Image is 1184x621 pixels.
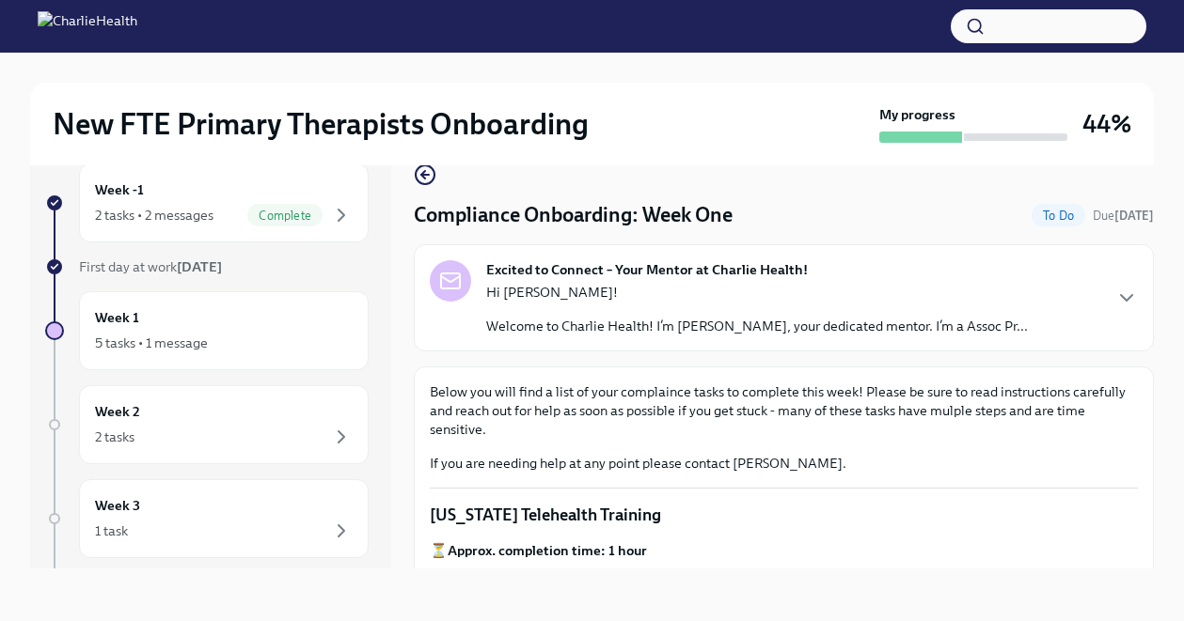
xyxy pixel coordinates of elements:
span: To Do [1032,209,1085,223]
span: Complete [247,209,323,223]
h6: Week 1 [95,307,139,328]
span: September 28th, 2025 10:00 [1093,207,1154,225]
div: 2 tasks • 2 messages [95,206,213,225]
h6: Week 2 [95,401,140,422]
div: 5 tasks • 1 message [95,334,208,352]
p: If you are needing help at any point please contact [PERSON_NAME]. [430,454,1138,473]
h3: 44% [1082,107,1131,141]
p: [US_STATE] Telehealth Training [430,504,1138,526]
a: Week 31 task [45,479,369,558]
span: Due [1093,209,1154,223]
a: Week 15 tasks • 1 message [45,291,369,370]
h6: Week 3 [95,495,140,516]
a: Week -12 tasks • 2 messagesComplete [45,163,369,242]
div: 1 task [95,521,128,540]
h4: Compliance Onboarding: Week One [414,201,733,229]
a: Week 22 tasks [45,385,369,464]
strong: [DATE] [1114,209,1154,223]
p: Below you will find a list of your complaince tasks to complete this week! Please be sure to read... [430,382,1138,439]
span: First day at work [79,258,222,275]
h6: Week -1 [95,179,144,200]
h2: New FTE Primary Therapists Onboarding [53,105,589,143]
strong: Approx. completion time: 1 hour [448,542,647,559]
p: ⏳ [430,541,1138,560]
a: First day at work[DATE] [45,257,369,276]
strong: [DATE] [177,258,222,275]
strong: Excited to Connect – Your Mentor at Charlie Health! [486,260,808,279]
div: 2 tasks [95,427,134,446]
p: Welcome to Charlie Health! I’m [PERSON_NAME], your dedicated mentor. I’m a Assoc Pr... [486,317,1028,335]
img: CharlieHealth [38,11,137,41]
strong: My progress [879,105,955,124]
p: Hi [PERSON_NAME]! [486,283,1028,302]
